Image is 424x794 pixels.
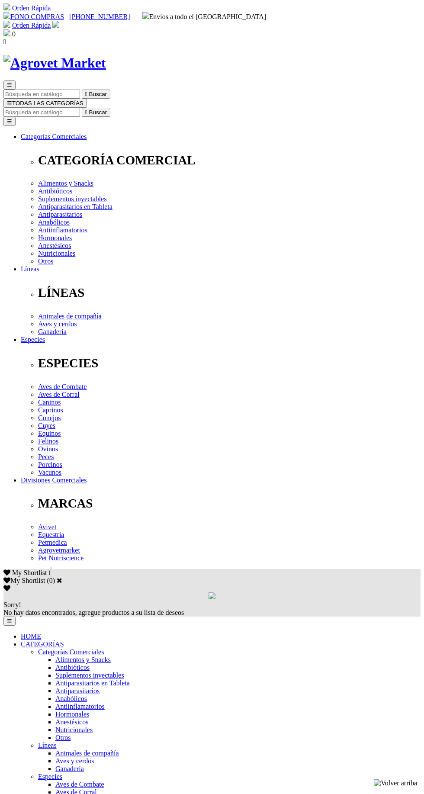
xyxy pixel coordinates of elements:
[38,406,63,414] a: Caprinos
[52,21,59,28] img: user.svg
[55,679,130,687] a: Antiparasitarios en Tableta
[38,773,62,780] a: Especies
[55,656,111,663] span: Alimentos y Snacks
[38,742,57,749] a: Líneas
[38,328,67,335] span: Ganadería
[38,414,61,421] a: Conejos
[38,242,71,249] a: Anestésicos
[38,554,84,562] a: Pet Nutriscience
[38,219,70,226] span: Anabólicos
[38,523,56,530] a: Avivet
[21,640,64,648] a: CATEGORÍAS
[21,476,87,484] a: Divisiones Comerciales
[38,153,421,167] p: CATEGORÍA COMERCIAL
[374,779,417,787] img: Volver arriba
[55,710,89,718] span: Hormonales
[38,312,102,320] a: Animales de compañía
[209,592,215,599] img: loading.gif
[12,30,16,38] span: 0
[38,648,104,656] a: Categorías Comerciales
[38,539,67,546] a: Petmedica
[82,108,110,117] button:  Buscar
[3,80,16,90] button: ☰
[38,437,58,445] a: Felinos
[21,336,45,343] a: Especies
[38,250,75,257] span: Nutricionales
[3,13,64,20] a: FONO COMPRAS
[38,430,61,437] a: Equinos
[38,546,80,554] span: Agrovetmarket
[21,633,41,640] a: HOME
[55,687,100,694] span: Antiparasitarios
[55,734,71,741] a: Otros
[55,695,87,702] a: Anabólicos
[89,91,107,97] span: Buscar
[38,211,82,218] a: Antiparasitarios
[52,22,59,29] a: Acceda a su cuenta de cliente
[55,765,84,772] a: Ganadería
[89,109,107,116] span: Buscar
[55,749,119,757] a: Animales de compañía
[3,21,10,28] img: shopping-cart.svg
[12,22,51,29] a: Orden Rápida
[38,226,87,234] span: Antiinflamatorios
[38,383,87,390] span: Aves de Combate
[55,757,94,765] a: Aves y cerdos
[38,461,62,468] span: Porcinos
[3,55,106,71] img: Agrovet Market
[55,718,88,726] a: Anestésicos
[38,531,64,538] span: Equestria
[38,187,72,195] span: Antibióticos
[12,4,51,12] a: Orden Rápida
[3,117,16,126] button: ☰
[38,234,72,241] a: Hormonales
[3,577,45,584] label: My Shortlist
[55,664,90,671] a: Antibióticos
[21,265,39,273] span: Líneas
[38,445,58,453] a: Ovinos
[3,108,80,117] input: Buscar
[57,577,62,584] a: Cerrar
[142,13,267,20] span: Envíos a todo el [GEOGRAPHIC_DATA]
[38,195,107,203] a: Suplementos inyectables
[38,203,112,210] a: Antiparasitarios en Tableta
[38,180,93,187] a: Alimentos y Snacks
[38,320,77,328] a: Aves y cerdos
[38,453,54,460] a: Peces
[3,601,421,617] div: No hay datos encontrados, agregue productos a su lista de deseos
[47,577,55,584] span: ( )
[3,99,87,108] button: ☰TODAS LAS CATEGORÍAS
[38,391,80,398] a: Aves de Corral
[3,38,6,45] i: 
[12,569,47,576] span: My Shortlist
[55,703,105,710] span: Antiinflamatorios
[38,257,54,265] a: Otros
[38,286,421,300] p: LÍNEAS
[3,90,80,99] input: Buscar
[7,100,12,106] span: ☰
[38,356,421,370] p: ESPECIES
[55,781,104,788] a: Aves de Combate
[85,91,87,97] i: 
